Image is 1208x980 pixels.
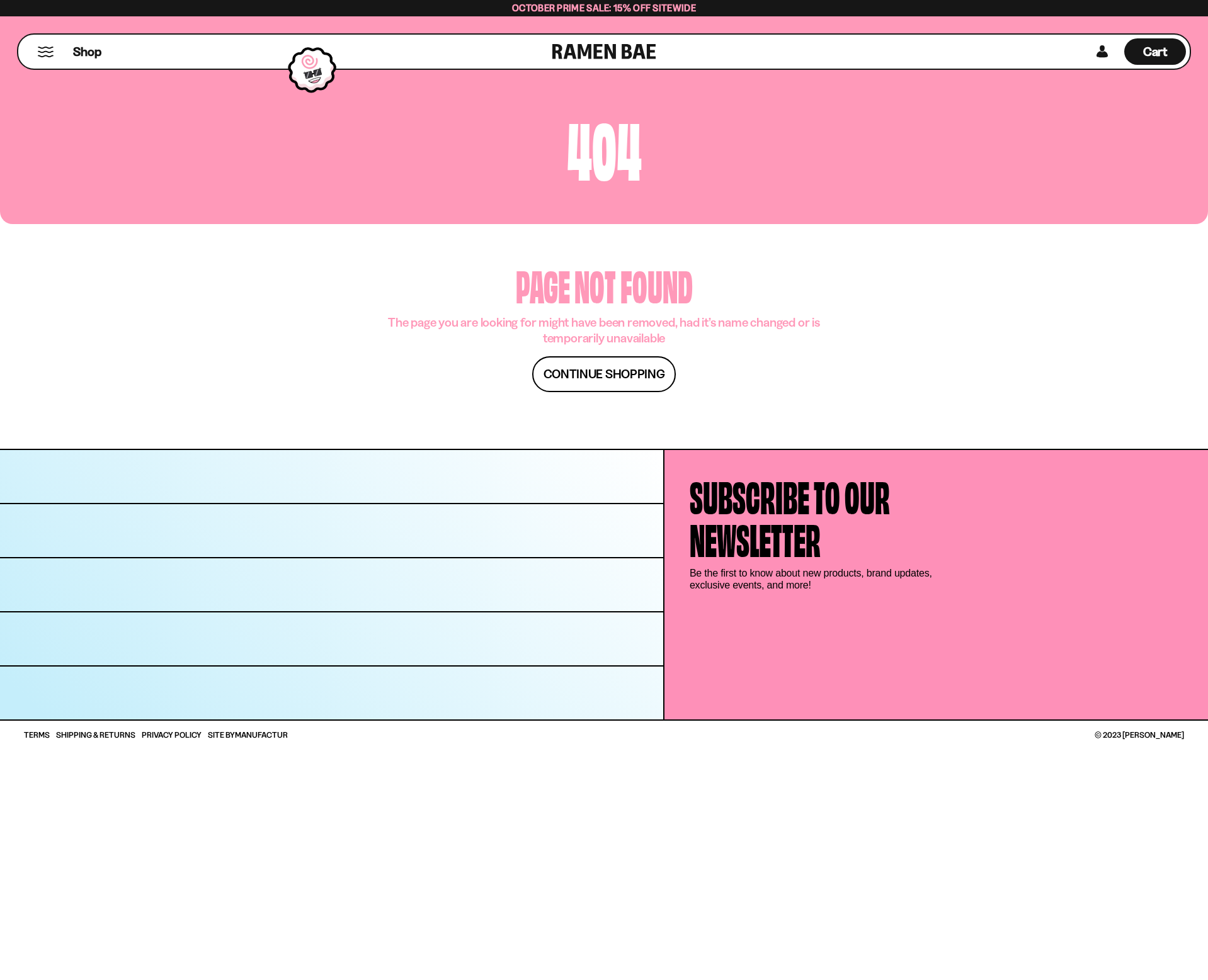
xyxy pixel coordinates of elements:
[532,356,676,392] a: Continue shopping
[387,262,821,305] h1: page not found
[690,473,890,558] h4: Subscribe to our newsletter
[387,315,821,346] p: The page you are looking for might have been removed, had it’s name changed or is temporarily una...
[208,731,288,739] span: Site By
[1143,44,1168,59] span: Cart
[1095,731,1184,739] span: © 2023 [PERSON_NAME]
[235,729,288,740] a: Manufactur
[9,117,1199,174] h1: 404
[73,38,101,65] a: Shop
[37,47,54,57] button: Mobile Menu Trigger
[142,731,202,739] a: Privacy Policy
[24,731,50,739] a: Terms
[1124,35,1186,69] div: Cart
[73,43,101,60] span: Shop
[690,567,942,591] p: Be the first to know about new products, brand updates, exclusive events, and more!
[56,731,135,739] a: Shipping & Returns
[512,2,696,14] span: October Prime Sale: 15% off Sitewide
[544,366,665,382] span: Continue shopping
